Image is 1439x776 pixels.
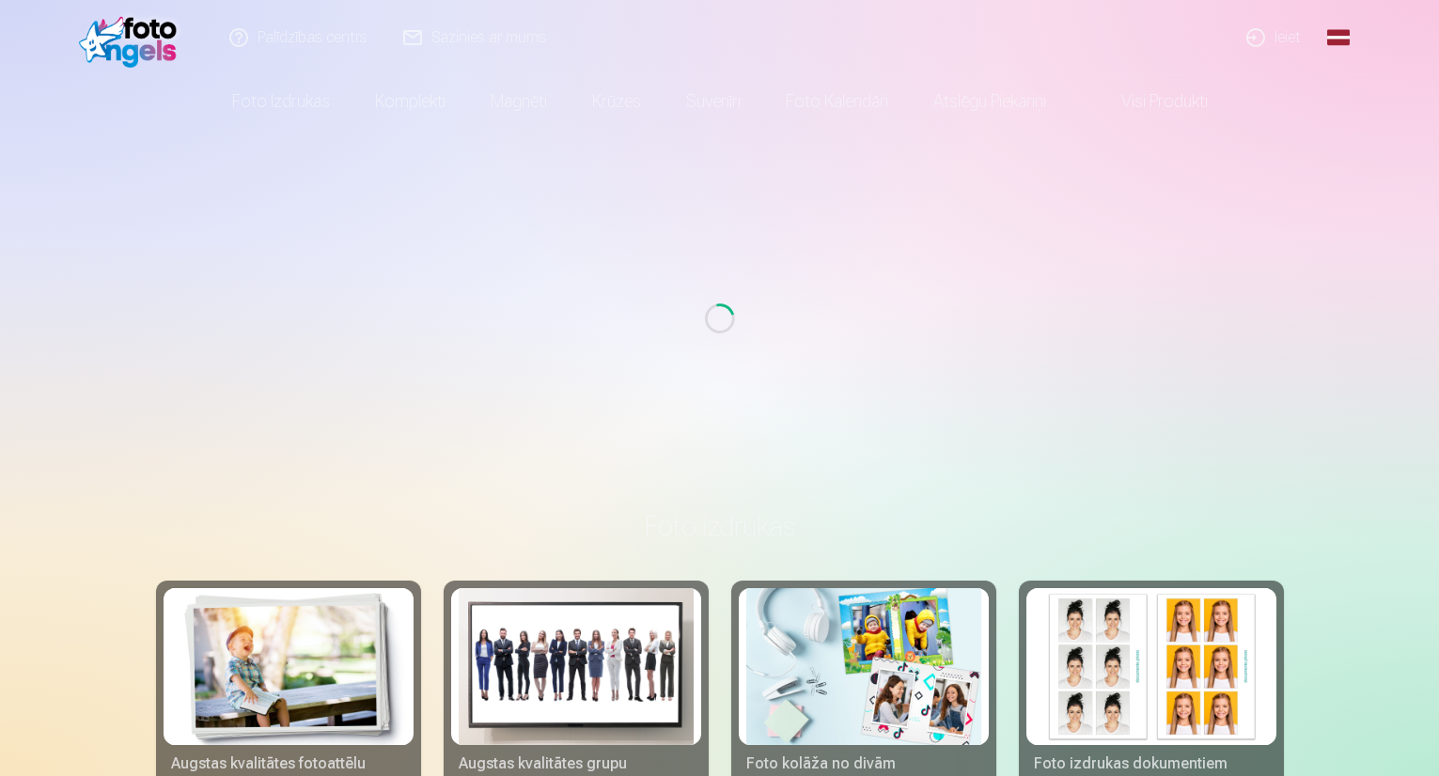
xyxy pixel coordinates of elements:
[459,588,694,745] img: Augstas kvalitātes grupu fotoattēlu izdrukas
[171,509,1269,543] h3: Foto izdrukas
[468,75,570,128] a: Magnēti
[664,75,763,128] a: Suvenīri
[1026,753,1276,775] div: Foto izdrukas dokumentiem
[763,75,911,128] a: Foto kalendāri
[352,75,468,128] a: Komplekti
[1069,75,1230,128] a: Visi produkti
[570,75,664,128] a: Krūzes
[210,75,352,128] a: Foto izdrukas
[79,8,187,68] img: /fa1
[911,75,1069,128] a: Atslēgu piekariņi
[171,588,406,745] img: Augstas kvalitātes fotoattēlu izdrukas
[1034,588,1269,745] img: Foto izdrukas dokumentiem
[746,588,981,745] img: Foto kolāža no divām fotogrāfijām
